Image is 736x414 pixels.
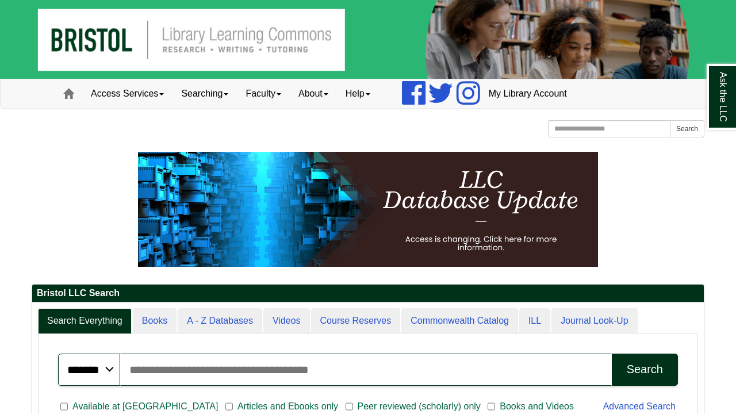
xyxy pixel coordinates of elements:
[82,79,172,108] a: Access Services
[519,308,550,334] a: ILL
[353,400,485,413] span: Peer reviewed (scholarly) only
[60,401,68,412] input: Available at [GEOGRAPHIC_DATA]
[32,285,704,302] h2: Bristol LLC Search
[172,79,237,108] a: Searching
[263,308,310,334] a: Videos
[346,401,353,412] input: Peer reviewed (scholarly) only
[38,308,132,334] a: Search Everything
[133,308,177,334] a: Books
[627,363,663,376] div: Search
[603,401,676,411] a: Advanced Search
[488,401,495,412] input: Books and Videos
[138,152,598,267] img: HTML tutorial
[68,400,223,413] span: Available at [GEOGRAPHIC_DATA]
[225,401,233,412] input: Articles and Ebooks only
[311,308,401,334] a: Course Reserves
[480,79,576,108] a: My Library Account
[670,120,704,137] button: Search
[551,308,637,334] a: Journal Look-Up
[178,308,262,334] a: A - Z Databases
[337,79,379,108] a: Help
[290,79,337,108] a: About
[401,308,518,334] a: Commonwealth Catalog
[612,354,678,386] button: Search
[237,79,290,108] a: Faculty
[495,400,578,413] span: Books and Videos
[233,400,343,413] span: Articles and Ebooks only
